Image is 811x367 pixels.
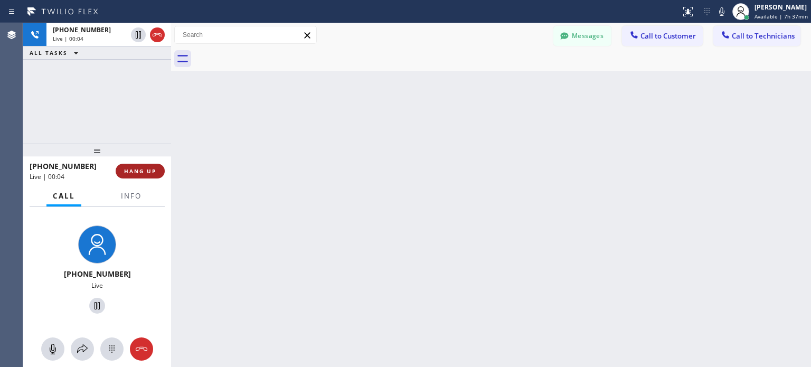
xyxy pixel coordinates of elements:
button: Messages [553,26,611,46]
span: [PHONE_NUMBER] [64,269,131,279]
span: Call [53,191,75,201]
button: Hang up [130,337,153,361]
button: Open dialpad [100,337,124,361]
div: [PERSON_NAME] [755,3,808,12]
button: ALL TASKS [23,46,89,59]
span: [PHONE_NUMBER] [53,25,111,34]
button: HANG UP [116,164,165,178]
button: Hold Customer [89,298,105,314]
span: Live | 00:04 [30,172,64,181]
span: [PHONE_NUMBER] [30,161,97,171]
span: HANG UP [124,167,156,175]
input: Search [175,26,316,43]
button: Mute [41,337,64,361]
button: Open directory [71,337,94,361]
button: Call to Customer [622,26,703,46]
span: Call to Customer [640,31,696,41]
button: Call [46,186,81,206]
button: Hang up [150,27,165,42]
button: Hold Customer [131,27,146,42]
span: Call to Technicians [732,31,795,41]
button: Info [115,186,148,206]
button: Call to Technicians [713,26,800,46]
span: Live | 00:04 [53,35,83,42]
button: Mute [714,4,729,19]
span: ALL TASKS [30,49,68,57]
span: Info [121,191,142,201]
span: Available | 7h 37min [755,13,808,20]
span: Live [91,281,103,290]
